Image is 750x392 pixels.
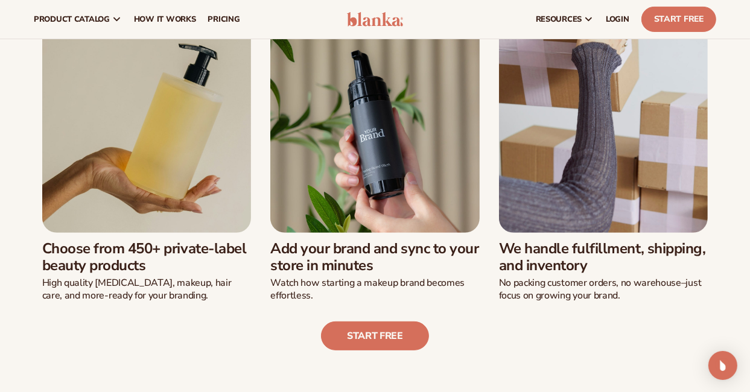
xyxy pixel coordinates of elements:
[270,277,480,302] p: Watch how starting a makeup brand becomes effortless.
[321,321,429,350] a: Start free
[42,24,252,233] img: Female hand holding soap bottle.
[42,240,252,275] h3: Choose from 450+ private-label beauty products
[606,14,629,24] span: LOGIN
[708,351,737,380] div: Open Intercom Messenger
[270,240,480,275] h3: Add your brand and sync to your store in minutes
[499,240,708,275] h3: We handle fulfillment, shipping, and inventory
[499,277,708,302] p: No packing customer orders, no warehouse–just focus on growing your brand.
[270,24,480,233] img: Male hand holding beard wash.
[536,14,582,24] span: resources
[134,14,196,24] span: How It Works
[499,24,708,233] img: Female moving shipping boxes.
[34,14,110,24] span: product catalog
[641,7,716,32] a: Start Free
[208,14,240,24] span: pricing
[42,277,252,302] p: High quality [MEDICAL_DATA], makeup, hair care, and more-ready for your branding.
[347,12,404,27] img: logo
